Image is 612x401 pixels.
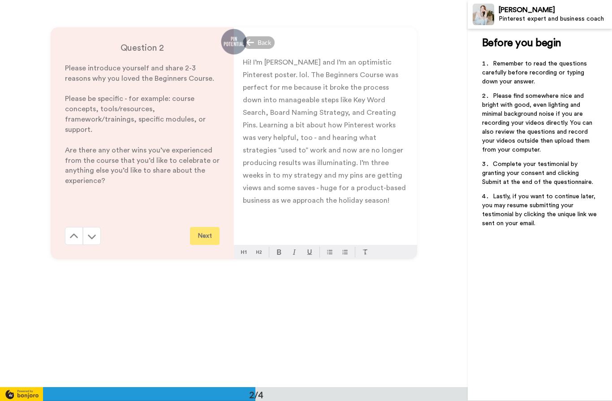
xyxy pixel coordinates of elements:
span: Before you begin [482,38,561,48]
button: Next [190,227,220,245]
img: italic-mark.svg [293,249,296,255]
span: Please be specific - for example: course concepts, tools/resources, framework/trainings, specific... [65,95,207,133]
div: Pinterest expert and business coach [499,15,612,23]
img: Profile Image [473,4,494,25]
h4: Question 2 [65,42,220,54]
img: underline-mark.svg [307,249,312,255]
span: Back [258,38,271,47]
div: [PERSON_NAME] [499,6,612,14]
div: Back [243,36,275,49]
span: Are there any other wins you’ve experienced from the course that you’d like to celebrate or anyth... [65,147,221,185]
img: heading-two-block.svg [256,248,262,256]
span: Please find somewhere nice and bright with good, even lighting and minimal background noise if yo... [482,93,594,153]
span: Hi! I’m [PERSON_NAME] and I’m an optimistic Pinterest poster. lol. The Beginners Course was perfe... [243,59,408,204]
img: heading-one-block.svg [241,248,246,256]
span: Please introduce yourself and share 2-3 reasons why you loved the Beginners Course. [65,65,214,82]
span: Remember to read the questions carefully before recording or typing down your answer. [482,61,589,85]
img: clear-format.svg [362,249,368,255]
img: bulleted-block.svg [327,248,332,256]
img: numbered-block.svg [342,248,348,256]
img: bold-mark.svg [277,249,281,255]
span: Lastly, if you want to continue later, you may resume submitting your testimonial by clicking the... [482,193,599,227]
span: Complete your testimonial by granting your consent and clicking Submit at the end of the question... [482,161,593,185]
div: 2/4 [235,388,278,401]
